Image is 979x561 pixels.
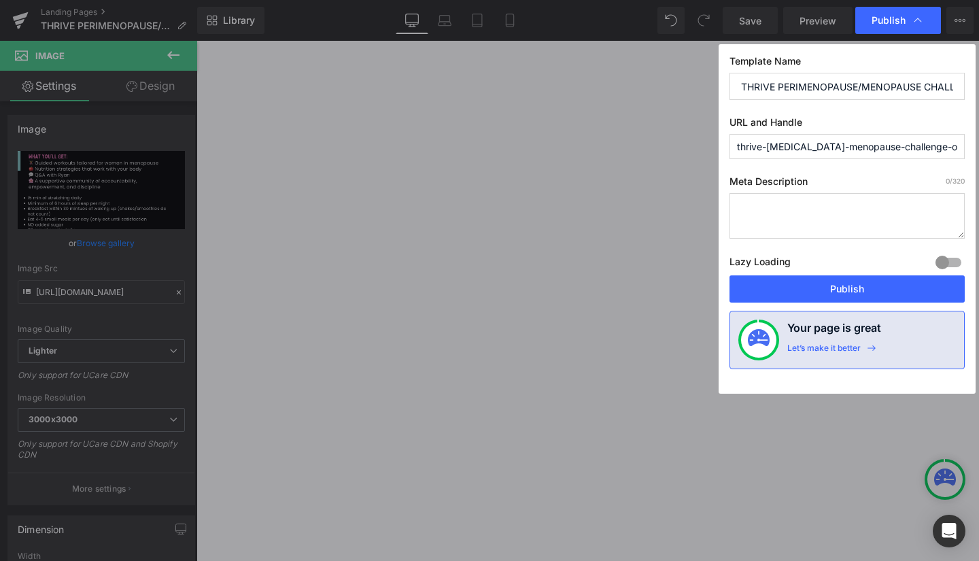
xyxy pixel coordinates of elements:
img: onboarding-status.svg [748,329,770,351]
label: Lazy Loading [729,253,791,275]
span: Publish [872,14,906,27]
div: Let’s make it better [787,343,861,360]
label: Meta Description [729,175,965,193]
h4: Your page is great [787,320,881,343]
label: URL and Handle [729,116,965,134]
label: Template Name [729,55,965,73]
div: Open Intercom Messenger [933,515,965,547]
button: Publish [729,275,965,303]
span: /320 [946,177,965,185]
span: 0 [946,177,950,185]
